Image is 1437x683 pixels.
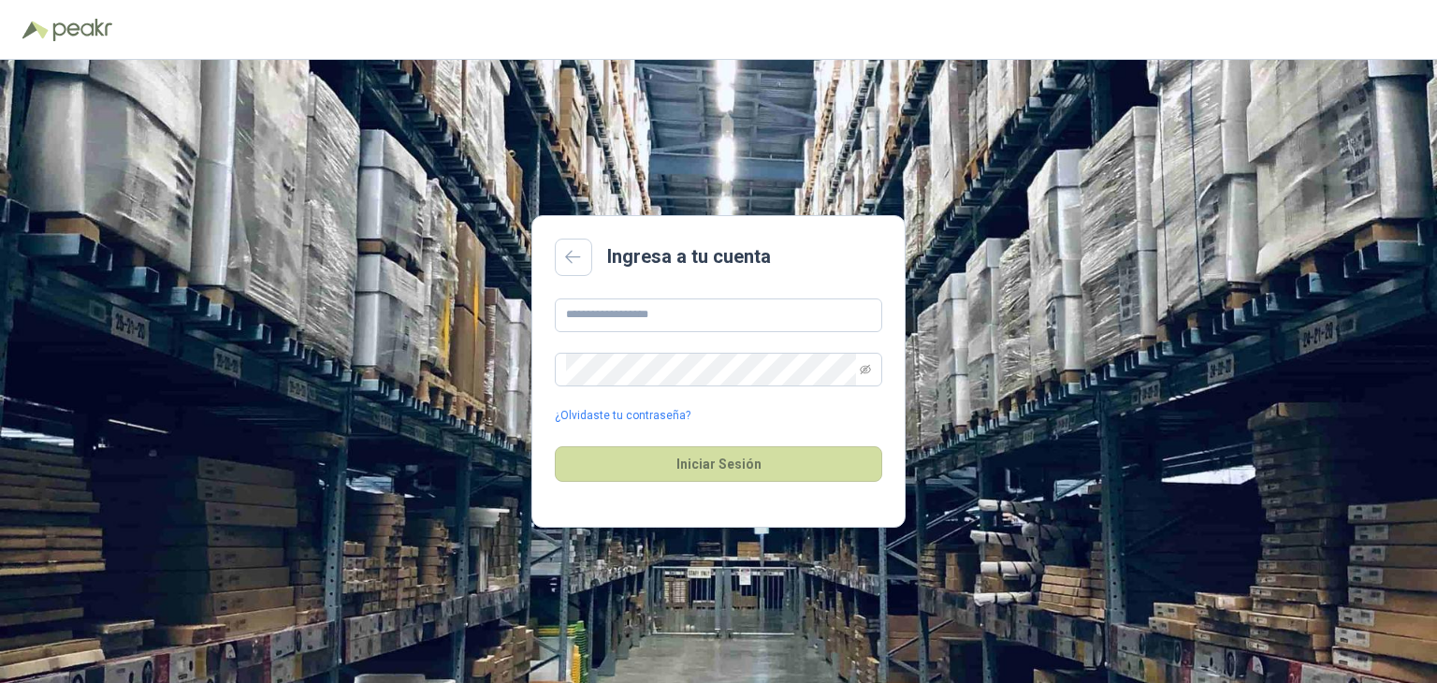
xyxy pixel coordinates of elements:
span: eye-invisible [860,364,871,375]
button: Iniciar Sesión [555,446,882,482]
img: Peakr [52,19,112,41]
a: ¿Olvidaste tu contraseña? [555,407,690,425]
h2: Ingresa a tu cuenta [607,242,771,271]
img: Logo [22,21,49,39]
